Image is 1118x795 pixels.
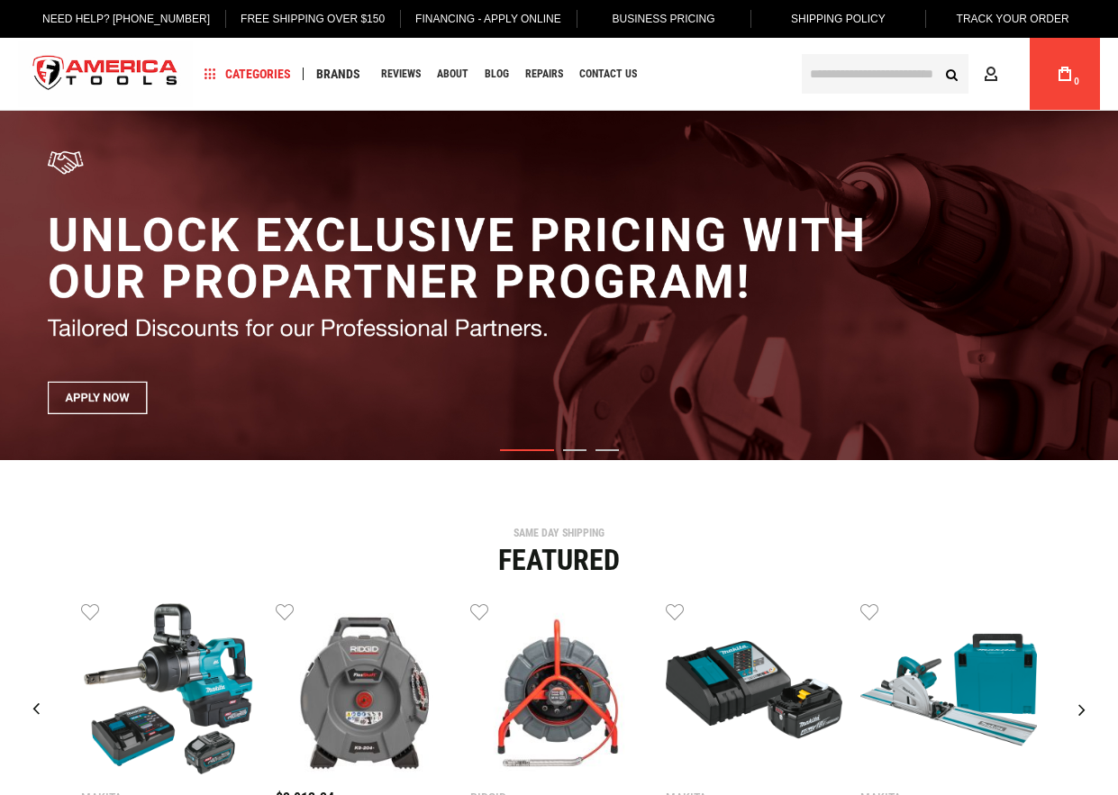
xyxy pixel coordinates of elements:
[571,62,645,86] a: Contact Us
[81,601,258,778] img: Makita GWT10T 40V max XGT® Brushless Cordless 4‑Sp. High‑Torque 1" Sq. Drive D‑Handle Extended An...
[1059,687,1104,732] div: Next slide
[517,62,571,86] a: Repairs
[18,41,193,108] img: America Tools
[276,601,452,782] a: RIDGID 76198 FLEXSHAFT™, K9-204+ FOR 2-4
[14,528,1104,538] div: SAME DAY SHIPPING
[81,601,258,782] a: Makita GWT10T 40V max XGT® Brushless Cordless 4‑Sp. High‑Torque 1" Sq. Drive D‑Handle Extended An...
[934,57,968,91] button: Search
[429,62,477,86] a: About
[860,601,1037,782] a: MAKITA SP6000J1 6-1/2" PLUNGE CIRCULAR SAW, 55" GUIDE RAIL, 12 AMP, ELECTRIC BRAKE, CASE
[316,68,360,80] span: Brands
[1074,77,1079,86] span: 0
[666,601,842,778] img: MAKITA BL1840BDC1 18V LXT® LITHIUM-ION BATTERY AND CHARGER STARTER PACK, BL1840B, DC18RC (4.0AH)
[381,68,421,79] span: Reviews
[18,41,193,108] a: store logo
[666,601,842,782] a: MAKITA BL1840BDC1 18V LXT® LITHIUM-ION BATTERY AND CHARGER STARTER PACK, BL1840B, DC18RC (4.0AH)
[196,62,299,86] a: Categories
[470,601,647,778] img: RIDGID 76883 SEESNAKE® MINI PRO
[437,68,468,79] span: About
[579,68,637,79] span: Contact Us
[791,13,886,25] span: Shipping Policy
[14,546,1104,574] div: Featured
[525,68,563,79] span: Repairs
[485,68,509,79] span: Blog
[308,62,368,86] a: Brands
[860,601,1037,778] img: MAKITA SP6000J1 6-1/2" PLUNGE CIRCULAR SAW, 55" GUIDE RAIL, 12 AMP, ELECTRIC BRAKE, CASE
[276,601,452,778] img: RIDGID 76198 FLEXSHAFT™, K9-204+ FOR 2-4
[14,687,59,732] div: Previous slide
[477,62,517,86] a: Blog
[205,68,291,80] span: Categories
[373,62,429,86] a: Reviews
[470,601,647,782] a: RIDGID 76883 SEESNAKE® MINI PRO
[1048,38,1082,110] a: 0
